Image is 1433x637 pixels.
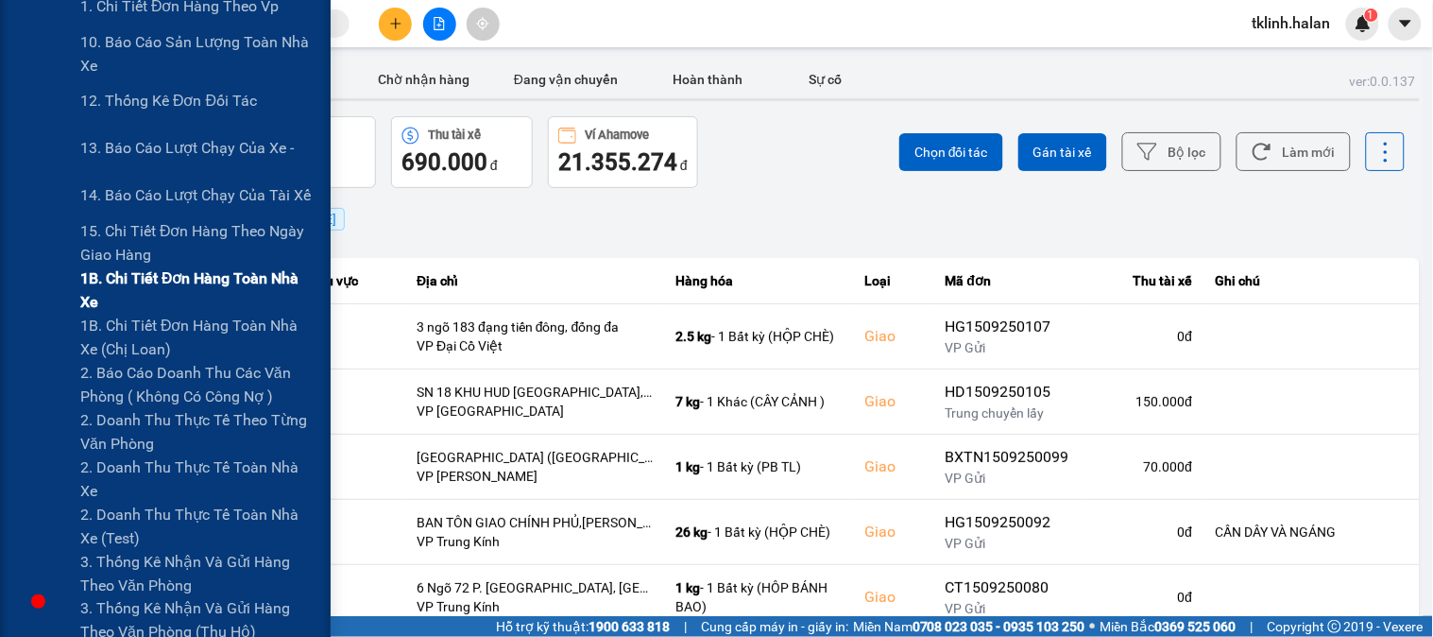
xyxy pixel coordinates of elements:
[586,129,650,142] div: Ví Ahamove
[946,599,1069,618] div: VP Gửi
[1397,15,1414,32] span: caret-down
[1389,8,1422,41] button: caret-down
[80,89,257,112] span: 12. Thống kê đơn đối tác
[1365,9,1378,22] sup: 1
[1251,616,1254,637] span: |
[80,314,316,361] span: 1B. Chi tiết đơn hàng toàn nhà xe (chị loan)
[946,577,1069,599] div: CT1509250080
[1033,143,1092,162] span: Gán tài xế
[417,513,653,532] div: BAN TÔN GIAO CHÍNH PHỦ,[PERSON_NAME],[GEOGRAPHIC_DATA],[GEOGRAPHIC_DATA],HN
[675,329,711,344] span: 2.5 kg
[864,456,923,478] div: Giao
[946,534,1069,553] div: VP Gửi
[417,467,653,486] div: VP [PERSON_NAME]
[1092,269,1193,292] div: Thu tài xế
[675,523,842,542] div: - 1 Bất kỳ (HỘP CHÈ)
[778,60,873,98] button: Sự cố
[1216,523,1408,542] div: CẦN DÂY VÀ NGÁNG
[417,448,653,467] div: [GEOGRAPHIC_DATA] ([GEOGRAPHIC_DATA]), 17 P. [GEOGRAPHIC_DATA], [GEOGRAPHIC_DATA], [GEOGRAPHIC_DA...
[1092,588,1193,607] div: 0 đ
[1090,623,1096,630] span: ⚪️
[946,511,1069,534] div: HG1509250092
[675,459,700,474] span: 1 kg
[80,219,316,267] span: 15. Chi tiết đơn hàng theo ngày giao hàng
[853,616,1085,637] span: Miền Nam
[417,318,653,336] div: 3 ngõ 183 đạng tiến đông, đống đa
[405,258,664,304] th: Địa chỉ
[1092,327,1193,346] div: 0 đ
[80,361,316,408] span: 2. Báo cáo doanh thu các văn phòng ( không có công nợ )
[1092,392,1193,411] div: 150.000 đ
[1155,619,1237,634] strong: 0369 525 060
[495,60,637,98] button: Đang vận chuyển
[675,578,842,616] div: - 1 Bất kỳ (HÔP BÁNH BAO)
[433,17,446,30] span: file-add
[675,457,842,476] div: - 1 Bất kỳ (PB TL)
[864,325,923,348] div: Giao
[391,116,533,188] button: Thu tài xế690.000 đ
[80,136,294,160] span: 13. Báo cáo lượt chạy của xe -
[1018,133,1107,171] button: Gán tài xế
[80,267,316,314] span: 1B. Chi tiết đơn hàng toàn nhà xe
[675,394,700,409] span: 7 kg
[701,616,848,637] span: Cung cấp máy in - giấy in:
[934,258,1081,304] th: Mã đơn
[353,60,495,98] button: Chờ nhận hàng
[1204,258,1420,304] th: Ghi chú
[946,446,1069,469] div: BXTN1509250099
[401,149,487,176] span: 690.000
[864,521,923,543] div: Giao
[299,258,405,304] th: Khu vực
[946,381,1069,404] div: HD1509250105
[637,60,778,98] button: Hoàn thành
[80,503,316,550] span: 2. Doanh thu thực tế toàn nhà xe (Test)
[496,616,670,637] span: Hỗ trợ kỹ thuật:
[80,183,311,207] span: 14. Báo cáo lượt chạy của tài xế
[429,129,482,142] div: Thu tài xế
[389,17,402,30] span: plus
[1237,132,1351,171] button: Làm mới
[675,392,842,411] div: - 1 Khác (CÂY CẢNH )
[946,316,1069,338] div: HG1509250107
[558,149,677,176] span: 21.355.274
[913,619,1085,634] strong: 0708 023 035 - 0935 103 250
[1237,11,1346,35] span: tklinh.halan
[476,17,489,30] span: aim
[1100,616,1237,637] span: Miền Bắc
[675,580,700,595] span: 1 kg
[664,258,853,304] th: Hàng hóa
[379,8,412,41] button: plus
[1122,132,1221,171] button: Bộ lọc
[423,8,456,41] button: file-add
[1092,523,1193,542] div: 0 đ
[80,550,316,597] span: 3. Thống kê nhận và gửi hàng theo văn phòng
[417,402,653,421] div: VP [GEOGRAPHIC_DATA]
[1328,620,1341,633] span: copyright
[946,469,1069,488] div: VP Gửi
[675,327,842,346] div: - 1 Bất kỳ (HỘP CHÈ)
[417,336,653,355] div: VP Đại Cồ Việt
[864,390,923,413] div: Giao
[864,586,923,609] div: Giao
[675,525,708,540] span: 26 kg
[80,408,316,456] span: 2. Doanh thu thực tế theo từng văn phòng
[417,578,653,597] div: 6 Ngõ 72 P. [GEOGRAPHIC_DATA], [GEOGRAPHIC_DATA], [GEOGRAPHIC_DATA], [GEOGRAPHIC_DATA] 00844, [GE...
[946,404,1069,422] div: Trung chuyển lấy
[80,30,316,77] span: 10. Báo cáo sản lượng toàn nhà xe
[684,616,687,637] span: |
[1092,457,1193,476] div: 70.000 đ
[417,532,653,551] div: VP Trung Kính
[1355,15,1372,32] img: icon-new-feature
[467,8,500,41] button: aim
[417,597,653,616] div: VP Trung Kính
[80,456,316,503] span: 2. Doanh thu thực tế toàn nhà xe
[914,143,988,162] span: Chọn đối tác
[853,258,934,304] th: Loại
[548,116,698,188] button: Ví Ahamove21.355.274 đ
[401,147,522,178] div: đ
[1368,9,1374,22] span: 1
[899,133,1003,171] button: Chọn đối tác
[558,147,688,178] div: đ
[417,383,653,402] div: SN 18 KHU HUD [GEOGRAPHIC_DATA], PHƯỜNG [GEOGRAPHIC_DATA]
[589,619,670,634] strong: 1900 633 818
